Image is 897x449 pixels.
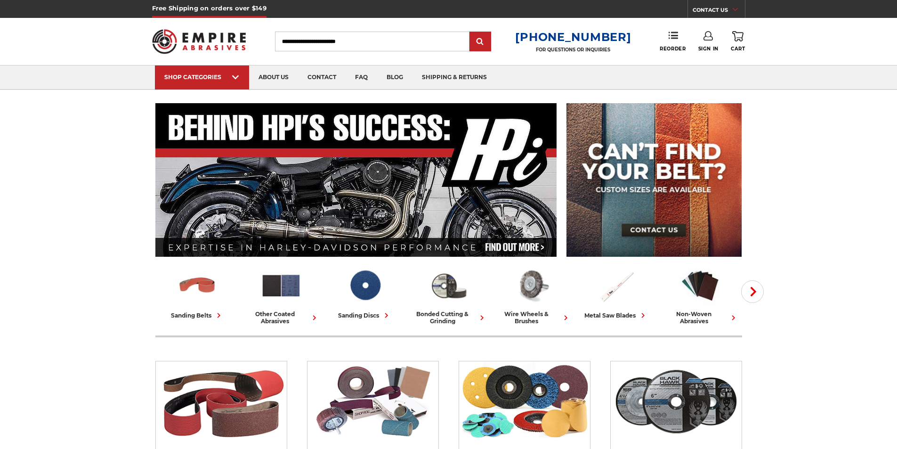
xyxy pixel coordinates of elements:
img: Other Coated Abrasives [307,361,438,441]
a: other coated abrasives [243,265,319,325]
a: Cart [731,31,745,52]
img: Sanding Belts [177,265,218,306]
a: contact [298,65,346,90]
a: non-woven abrasives [662,265,738,325]
div: bonded cutting & grinding [411,310,487,325]
a: sanding discs [327,265,403,320]
img: Other Coated Abrasives [260,265,302,306]
img: Sanding Belts [156,361,287,441]
div: metal saw blades [584,310,648,320]
img: Bonded Cutting & Grinding [428,265,469,306]
a: Reorder [660,31,686,51]
button: Next [741,280,764,303]
div: wire wheels & brushes [494,310,571,325]
a: sanding belts [159,265,235,320]
input: Submit [471,33,490,51]
a: wire wheels & brushes [494,265,571,325]
img: Banner for an interview featuring Horsepower Inc who makes Harley performance upgrades featured o... [155,103,557,257]
img: Empire Abrasives [152,23,246,60]
a: bonded cutting & grinding [411,265,487,325]
img: Non-woven Abrasives [679,265,721,306]
a: CONTACT US [693,5,745,18]
img: Sanding Discs [344,265,386,306]
a: shipping & returns [412,65,496,90]
img: Bonded Cutting & Grinding [611,361,742,441]
div: SHOP CATEGORIES [164,73,240,81]
img: Wire Wheels & Brushes [512,265,553,306]
p: FOR QUESTIONS OR INQUIRIES [515,47,631,53]
a: metal saw blades [578,265,655,320]
span: Sign In [698,46,719,52]
a: [PHONE_NUMBER] [515,30,631,44]
span: Cart [731,46,745,52]
div: non-woven abrasives [662,310,738,325]
div: other coated abrasives [243,310,319,325]
a: about us [249,65,298,90]
img: Sanding Discs [459,361,590,441]
img: Metal Saw Blades [596,265,637,306]
img: promo banner for custom belts. [566,103,742,257]
div: sanding belts [171,310,224,320]
a: blog [377,65,412,90]
span: Reorder [660,46,686,52]
a: faq [346,65,377,90]
div: sanding discs [338,310,391,320]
